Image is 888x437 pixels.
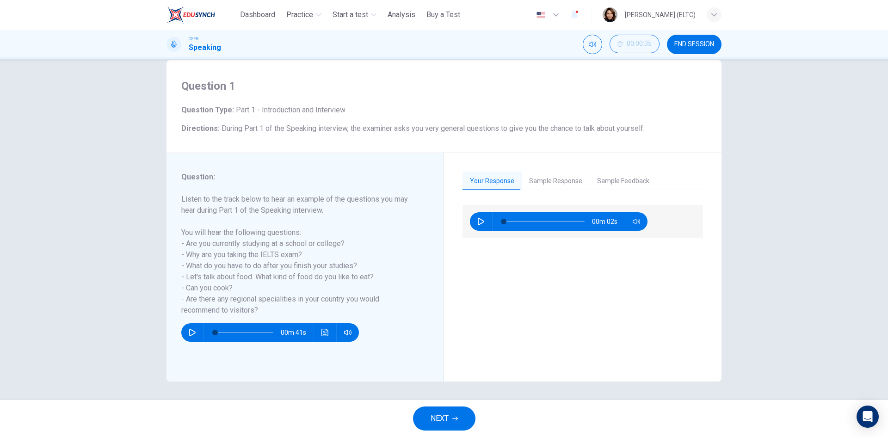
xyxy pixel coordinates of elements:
[603,7,617,22] img: Profile picture
[166,6,215,24] img: ELTC logo
[413,406,475,431] button: NEXT
[189,42,221,53] h1: Speaking
[522,172,590,191] button: Sample Response
[535,12,547,18] img: en
[583,35,602,54] div: Mute
[627,40,652,48] span: 00:00:35
[462,172,522,191] button: Your Response
[283,6,325,23] button: Practice
[388,9,415,20] span: Analysis
[222,124,645,133] span: During Part 1 of the Speaking interview, the examiner asks you very general questions to give you...
[610,35,660,53] button: 00:00:35
[189,36,198,42] span: CEFR
[329,6,380,23] button: Start a test
[857,406,879,428] div: Open Intercom Messenger
[674,41,714,48] span: END SESSION
[592,212,625,231] span: 00m 02s
[667,35,721,54] button: END SESSION
[240,9,275,20] span: Dashboard
[181,79,707,93] h4: Question 1
[462,172,703,191] div: basic tabs example
[590,172,657,191] button: Sample Feedback
[423,6,464,23] button: Buy a Test
[318,323,333,342] button: Click to see the audio transcription
[333,9,368,20] span: Start a test
[281,323,314,342] span: 00m 41s
[384,6,419,23] button: Analysis
[236,6,279,23] button: Dashboard
[181,123,707,134] h6: Directions :
[625,9,696,20] div: [PERSON_NAME] (ELTC)
[181,172,418,183] h6: Question :
[610,35,660,54] div: Hide
[286,9,313,20] span: Practice
[234,105,345,114] span: Part 1 - Introduction and Interview
[166,6,236,24] a: ELTC logo
[426,9,460,20] span: Buy a Test
[181,105,707,116] h6: Question Type :
[431,412,449,425] span: NEXT
[181,194,418,316] h6: Listen to the track below to hear an example of the questions you may hear during Part 1 of the S...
